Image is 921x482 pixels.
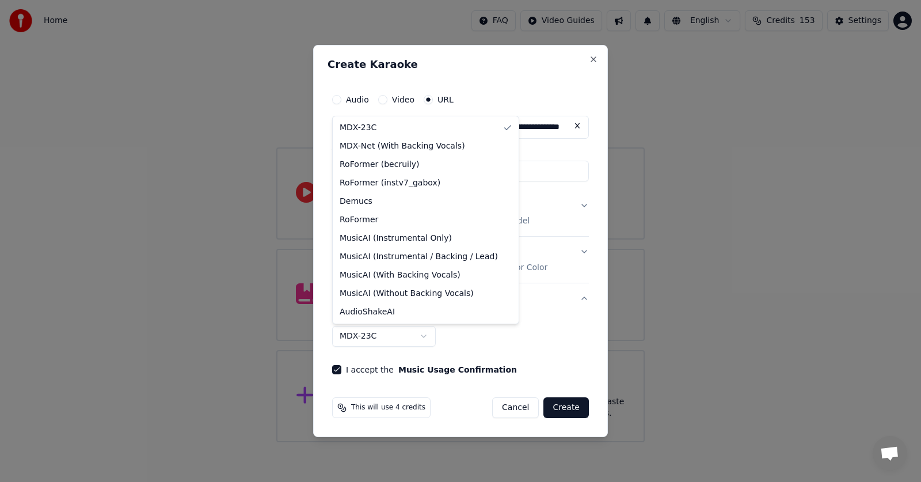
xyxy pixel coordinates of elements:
[340,177,440,189] span: RoFormer (instv7_gabox)
[340,196,372,207] span: Demucs
[340,306,395,318] span: AudioShakeAI
[340,141,465,152] span: MDX-Net (With Backing Vocals)
[340,159,420,170] span: RoFormer (becruily)
[340,122,376,134] span: MDX-23C
[340,233,452,244] span: MusicAI (Instrumental Only)
[340,288,474,299] span: MusicAI (Without Backing Vocals)
[340,270,461,281] span: MusicAI (With Backing Vocals)
[340,214,378,226] span: RoFormer
[340,251,498,263] span: MusicAI (Instrumental / Backing / Lead)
